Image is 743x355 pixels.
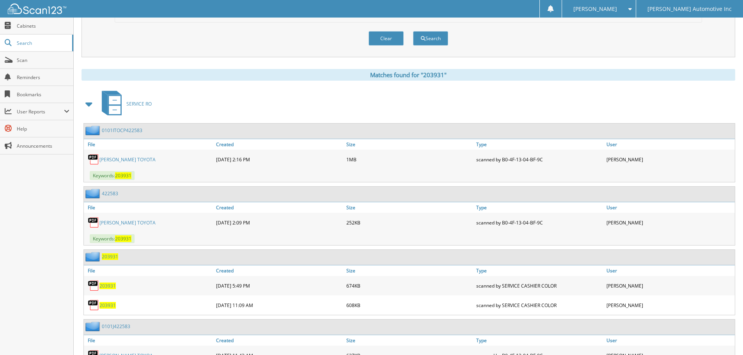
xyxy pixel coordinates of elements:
span: Keywords: [90,234,135,243]
div: 674KB [344,278,475,293]
a: Created [214,265,344,276]
div: 608KB [344,297,475,313]
div: [PERSON_NAME] [605,215,735,230]
span: 203931 [115,235,131,242]
span: 203931 [115,172,131,179]
a: File [84,202,214,213]
div: [DATE] 2:16 PM [214,152,344,167]
img: PDF.png [88,217,99,228]
a: 203931 [99,302,116,309]
a: 203931 [99,283,116,289]
a: Created [214,139,344,150]
a: Size [344,139,475,150]
a: Size [344,335,475,346]
div: [DATE] 2:09 PM [214,215,344,230]
a: Type [474,202,605,213]
div: 252KB [344,215,475,230]
a: 422583 [102,190,118,197]
div: scanned by B0-4F-13-04-BF-9C [474,152,605,167]
img: folder2.png [85,189,102,198]
a: 0101ITOCP422583 [102,127,142,134]
div: [PERSON_NAME] [605,152,735,167]
span: [PERSON_NAME] [573,7,617,11]
button: Clear [369,31,404,46]
button: Search [413,31,448,46]
a: 203931 [102,253,118,260]
a: User [605,335,735,346]
a: Type [474,335,605,346]
a: User [605,265,735,276]
a: 0101J422583 [102,323,130,330]
a: File [84,265,214,276]
a: SERVICE RO [97,88,152,119]
div: scanned by SERVICE CASHIER COLOR [474,278,605,293]
span: Reminders [17,74,69,81]
div: [PERSON_NAME] [605,278,735,293]
span: [PERSON_NAME] Automotive Inc [647,7,732,11]
span: Search [17,40,68,46]
iframe: Chat Widget [704,318,743,355]
div: 1MB [344,152,475,167]
a: Created [214,202,344,213]
div: scanned by B0-4F-13-04-BF-9C [474,215,605,230]
div: [PERSON_NAME] [605,297,735,313]
a: User [605,202,735,213]
img: PDF.png [88,154,99,165]
div: Matches found for "203931" [82,69,735,81]
span: SERVICE RO [126,101,152,107]
span: Cabinets [17,23,69,29]
a: [PERSON_NAME] TOYOTA [99,156,156,163]
img: PDF.png [88,299,99,311]
a: User [605,139,735,150]
span: Scan [17,57,69,64]
a: Created [214,335,344,346]
img: PDF.png [88,280,99,291]
div: scanned by SERVICE CASHIER COLOR [474,297,605,313]
a: Size [344,265,475,276]
a: Type [474,139,605,150]
a: [PERSON_NAME] TOYOTA [99,219,156,226]
div: [DATE] 5:49 PM [214,278,344,293]
span: Help [17,125,69,132]
a: File [84,139,214,150]
span: Announcements [17,143,69,149]
img: folder2.png [85,125,102,135]
span: User Reports [17,108,64,115]
a: File [84,335,214,346]
img: folder2.png [85,321,102,331]
a: Size [344,202,475,213]
div: [DATE] 11:09 AM [214,297,344,313]
a: Type [474,265,605,276]
span: Keywords: [90,171,135,180]
img: scan123-logo-white.svg [8,4,66,14]
img: folder2.png [85,252,102,261]
span: Bookmarks [17,91,69,98]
